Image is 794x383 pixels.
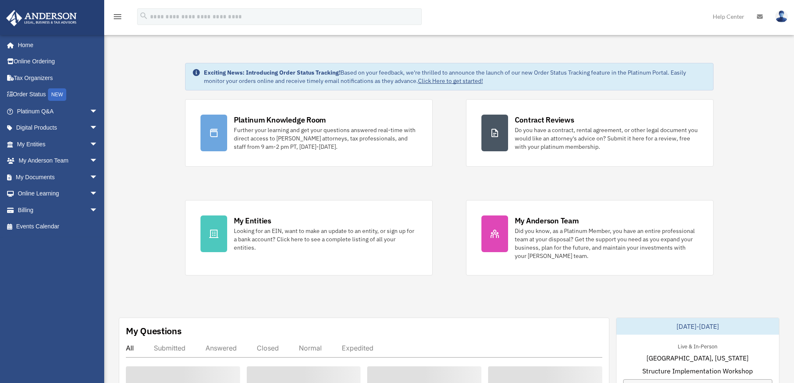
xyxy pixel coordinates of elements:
div: Live & In-Person [671,341,724,350]
div: My Entities [234,215,271,226]
div: My Anderson Team [515,215,579,226]
span: arrow_drop_down [90,120,106,137]
div: Submitted [154,344,185,352]
a: Order StatusNEW [6,86,110,103]
span: arrow_drop_down [90,153,106,170]
div: All [126,344,134,352]
div: NEW [48,88,66,101]
span: arrow_drop_down [90,169,106,186]
a: Digital Productsarrow_drop_down [6,120,110,136]
div: My Questions [126,325,182,337]
span: arrow_drop_down [90,202,106,219]
span: Structure Implementation Workshop [642,366,753,376]
a: Platinum Q&Aarrow_drop_down [6,103,110,120]
span: [GEOGRAPHIC_DATA], [US_STATE] [646,353,749,363]
a: Home [6,37,106,53]
a: Platinum Knowledge Room Further your learning and get your questions answered real-time with dire... [185,99,433,167]
i: search [139,11,148,20]
div: Do you have a contract, rental agreement, or other legal document you would like an attorney's ad... [515,126,698,151]
div: Contract Reviews [515,115,574,125]
div: Further your learning and get your questions answered real-time with direct access to [PERSON_NAM... [234,126,417,151]
a: Contract Reviews Do you have a contract, rental agreement, or other legal document you would like... [466,99,714,167]
img: User Pic [775,10,788,23]
a: Online Learningarrow_drop_down [6,185,110,202]
strong: Exciting News: Introducing Order Status Tracking! [204,69,341,76]
span: arrow_drop_down [90,136,106,153]
div: Did you know, as a Platinum Member, you have an entire professional team at your disposal? Get th... [515,227,698,260]
a: Online Ordering [6,53,110,70]
span: arrow_drop_down [90,185,106,203]
a: Click Here to get started! [418,77,483,85]
a: Billingarrow_drop_down [6,202,110,218]
span: arrow_drop_down [90,103,106,120]
div: Expedited [342,344,373,352]
div: Closed [257,344,279,352]
a: Events Calendar [6,218,110,235]
div: Based on your feedback, we're thrilled to announce the launch of our new Order Status Tracking fe... [204,68,706,85]
a: My Anderson Team Did you know, as a Platinum Member, you have an entire professional team at your... [466,200,714,275]
img: Anderson Advisors Platinum Portal [4,10,79,26]
a: My Anderson Teamarrow_drop_down [6,153,110,169]
a: My Entitiesarrow_drop_down [6,136,110,153]
a: My Entities Looking for an EIN, want to make an update to an entity, or sign up for a bank accoun... [185,200,433,275]
div: Platinum Knowledge Room [234,115,326,125]
div: Normal [299,344,322,352]
a: My Documentsarrow_drop_down [6,169,110,185]
div: Answered [205,344,237,352]
a: menu [113,15,123,22]
i: menu [113,12,123,22]
div: Looking for an EIN, want to make an update to an entity, or sign up for a bank account? Click her... [234,227,417,252]
a: Tax Organizers [6,70,110,86]
div: [DATE]-[DATE] [616,318,779,335]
